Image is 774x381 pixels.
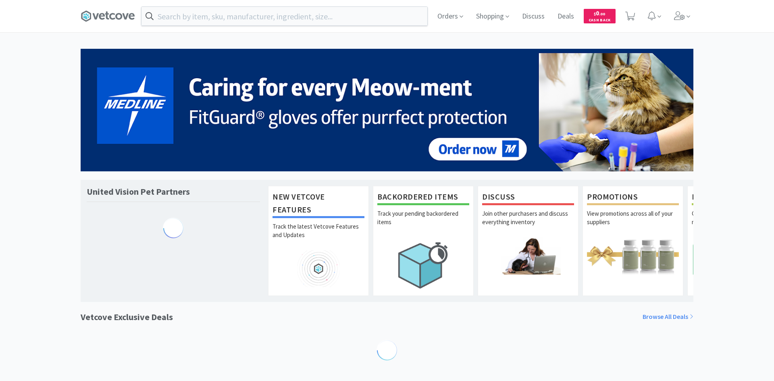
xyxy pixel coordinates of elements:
span: $ [594,11,596,17]
input: Search by item, sku, manufacturer, ingredient, size... [141,7,427,25]
a: Discuss [519,13,548,20]
h1: Vetcove Exclusive Deals [81,310,173,324]
img: hero_discuss.png [482,237,574,274]
span: 0 [594,9,605,17]
p: Track the latest Vetcove Features and Updates [273,222,364,250]
h1: Promotions [587,190,679,205]
img: 5b85490d2c9a43ef9873369d65f5cc4c_481.png [81,49,693,171]
a: New Vetcove FeaturesTrack the latest Vetcove Features and Updates [268,186,369,296]
img: hero_promotions.png [587,237,679,274]
p: View promotions across all of your suppliers [587,209,679,237]
h1: United Vision Pet Partners [87,186,190,198]
img: hero_feature_roadmap.png [273,250,364,287]
a: Backordered ItemsTrack your pending backordered items [373,186,474,296]
span: . 00 [599,11,605,17]
a: Browse All Deals [643,312,693,322]
p: Track your pending backordered items [377,209,469,237]
h1: Backordered Items [377,190,469,205]
span: Cash Back [589,18,611,23]
a: Deals [554,13,577,20]
a: PromotionsView promotions across all of your suppliers [583,186,683,296]
a: DiscussJoin other purchasers and discuss everything inventory [478,186,578,296]
p: Join other purchasers and discuss everything inventory [482,209,574,237]
h1: Discuss [482,190,574,205]
a: $0.00Cash Back [584,5,616,27]
img: hero_backorders.png [377,237,469,293]
h1: New Vetcove Features [273,190,364,218]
